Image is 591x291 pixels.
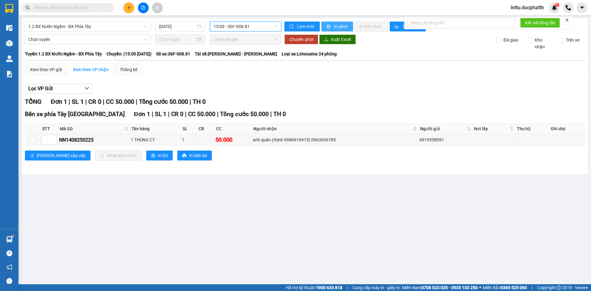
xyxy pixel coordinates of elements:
[25,151,90,160] button: sort-ascending[PERSON_NAME] sắp xếp
[156,51,190,57] span: Số xe: 36F-008.81
[556,3,558,7] span: 1
[395,24,400,29] span: bar-chart
[107,51,151,57] span: Chuyến: (15:00 [DATE])
[34,4,107,11] input: Tìm tên, số ĐT hoặc mã đơn
[316,285,342,290] strong: 1900 633 818
[25,84,93,94] button: Lọc VP Gửi
[181,124,197,134] th: SL
[215,135,251,144] div: 50.000
[85,98,87,105] span: |
[28,85,53,92] span: Lọc VP Gửi
[321,22,353,31] button: printerIn phơi
[177,151,212,160] button: printerIn biên lai
[331,36,351,43] span: Xuất Excel
[220,111,269,118] span: Tổng cước 50.000
[421,285,478,290] strong: 0708 023 035 - 0935 103 250
[84,86,89,91] span: down
[146,151,173,160] button: printerIn DS
[525,19,555,26] span: Kết nối tổng đài
[5,4,13,13] img: logo-vxr
[6,55,13,62] img: warehouse-icon
[532,284,533,291] span: |
[73,66,109,73] div: Xem theo VP nhận
[6,40,13,46] img: warehouse-icon
[88,98,101,105] span: CR 0
[319,34,356,44] button: downloadXuất Excel
[286,284,342,291] span: Hỗ trợ kỹ thuật:
[501,37,521,43] span: Đã giao
[402,284,478,291] span: Miền Nam
[253,125,412,132] span: Người nhận
[284,34,318,44] button: Chuyển phơi
[552,5,557,10] img: icon-new-feature
[579,5,585,10] span: caret-down
[159,36,196,43] input: Chọn ngày
[197,124,215,134] th: CR
[334,23,348,30] span: In phơi
[151,153,155,158] span: printer
[355,22,388,31] button: In đơn chọn
[297,23,315,30] span: Làm mới
[30,153,34,158] span: sort-ascending
[30,66,62,73] div: Xem theo VP gửi
[171,111,183,118] span: CR 0
[130,124,181,134] th: Tên hàng
[155,6,159,10] span: aim
[159,23,196,30] input: 14/08/2025
[134,111,150,118] span: Đơn 1
[420,125,466,132] span: Người gửi
[270,111,272,118] span: |
[532,37,554,50] span: Kho nhận
[253,136,417,143] div: anh quân (thịnh 0986916915) 0963636785
[95,151,142,160] button: downloadNhập kho nhận
[214,35,278,44] span: Chọn chuyến
[25,51,102,56] b: Tuyến: 1.2 BX Nước Ngầm - BX Phía Tây
[289,24,295,29] span: sync
[193,98,206,105] span: TH 0
[136,98,137,105] span: |
[37,152,86,159] span: [PERSON_NAME] sắp xếp
[515,124,549,134] th: Thu hộ
[182,153,187,158] span: printer
[577,2,587,13] button: caret-down
[28,35,147,44] span: Chọn tuyến
[565,5,571,10] img: phone-icon
[58,134,130,146] td: NN1408250225
[549,124,585,134] th: Ghi chú
[139,98,188,105] span: Tổng cước 50.000
[168,111,170,118] span: |
[103,98,104,105] span: |
[190,98,191,105] span: |
[155,111,167,118] span: SL 1
[25,98,42,105] span: TỔNG
[158,152,168,159] span: In DS
[189,152,207,159] span: In biên lai
[347,284,348,291] span: |
[6,264,12,270] span: notification
[506,4,549,11] span: lnttu.ducphatth
[28,22,147,31] span: 1.2 BX Nước Ngầm - BX Phía Tây
[106,98,134,105] span: CC 50.000
[501,285,527,290] strong: 0369 525 060
[214,22,278,31] span: 15:00 - 36F-008.81
[284,22,320,31] button: syncLàm mới
[120,66,137,73] div: Thống kê
[282,51,337,57] span: Loại xe: Limousine 24 phòng
[6,236,13,243] img: warehouse-icon
[565,18,569,22] span: close
[131,136,180,143] div: 1 THÙNG CT
[420,136,472,143] div: 0919558591
[185,111,187,118] span: |
[408,18,515,28] input: Nhập số tổng đài
[390,22,426,31] button: bar-chartThống kê
[60,125,123,132] span: Mã GD
[557,285,561,290] span: copyright
[138,2,149,13] button: file-add
[6,25,13,31] img: warehouse-icon
[563,37,582,43] span: Trên xe
[520,18,560,28] button: Kết nối tổng đài
[188,111,215,118] span: CC 50.000
[25,111,125,118] span: Bến xe phía Tây [GEOGRAPHIC_DATA]
[555,3,559,7] sup: 1
[326,24,332,29] span: printer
